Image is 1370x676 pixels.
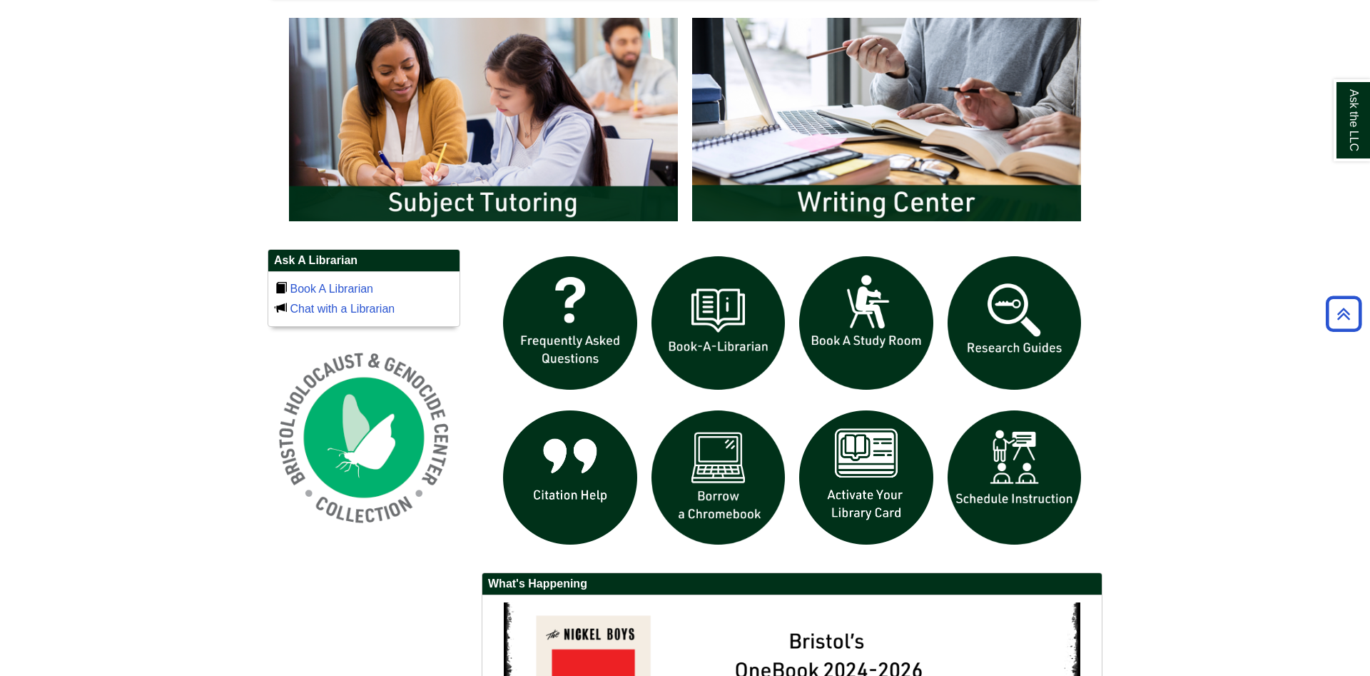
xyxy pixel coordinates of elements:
a: Chat with a Librarian [290,303,395,315]
img: frequently asked questions [496,249,644,398]
img: book a study room icon links to book a study room web page [792,249,940,398]
img: Subject Tutoring Information [282,11,685,228]
img: Book a Librarian icon links to book a librarian web page [644,249,793,398]
img: Borrow a chromebook icon links to the borrow a chromebook web page [644,403,793,552]
img: citation help icon links to citation help guide page [496,403,644,552]
img: Holocaust and Genocide Collection [268,341,460,534]
img: Writing Center Information [685,11,1088,228]
h2: What's Happening [482,573,1102,595]
img: activate Library Card icon links to form to activate student ID into library card [792,403,940,552]
div: slideshow [282,11,1088,234]
img: Research Guides icon links to research guides web page [940,249,1089,398]
div: slideshow [496,249,1088,558]
img: For faculty. Schedule Library Instruction icon links to form. [940,403,1089,552]
a: Book A Librarian [290,283,373,295]
a: Back to Top [1321,304,1366,323]
h2: Ask A Librarian [268,250,460,272]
